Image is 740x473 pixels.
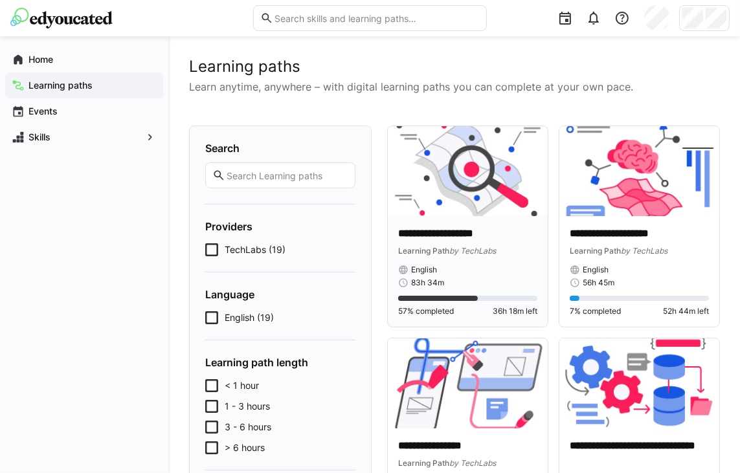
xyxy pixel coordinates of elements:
[583,278,614,288] span: 56h 45m
[570,246,621,256] span: Learning Path
[398,246,449,256] span: Learning Path
[189,79,719,94] p: Learn anytime, anywhere – with digital learning paths you can complete at your own pace.
[225,311,274,324] span: English (19)
[273,12,480,24] input: Search skills and learning paths…
[225,441,265,454] span: > 6 hours
[398,306,454,316] span: 57% completed
[559,126,719,216] img: image
[621,246,667,256] span: by TechLabs
[583,265,609,275] span: English
[388,338,548,428] img: image
[398,458,449,468] span: Learning Path
[663,306,709,316] span: 52h 44m left
[225,379,259,392] span: < 1 hour
[493,306,537,316] span: 36h 18m left
[225,400,270,413] span: 1 - 3 hours
[411,278,444,288] span: 83h 34m
[225,421,271,434] span: 3 - 6 hours
[225,243,286,256] span: TechLabs (19)
[205,288,355,301] h4: Language
[205,356,355,369] h4: Learning path length
[205,142,355,155] h4: Search
[225,170,348,181] input: Search Learning paths
[411,265,437,275] span: English
[189,57,719,76] h2: Learning paths
[388,126,548,216] img: image
[449,246,496,256] span: by TechLabs
[570,306,621,316] span: 7% completed
[559,338,719,428] img: image
[449,458,496,468] span: by TechLabs
[205,220,355,233] h4: Providers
